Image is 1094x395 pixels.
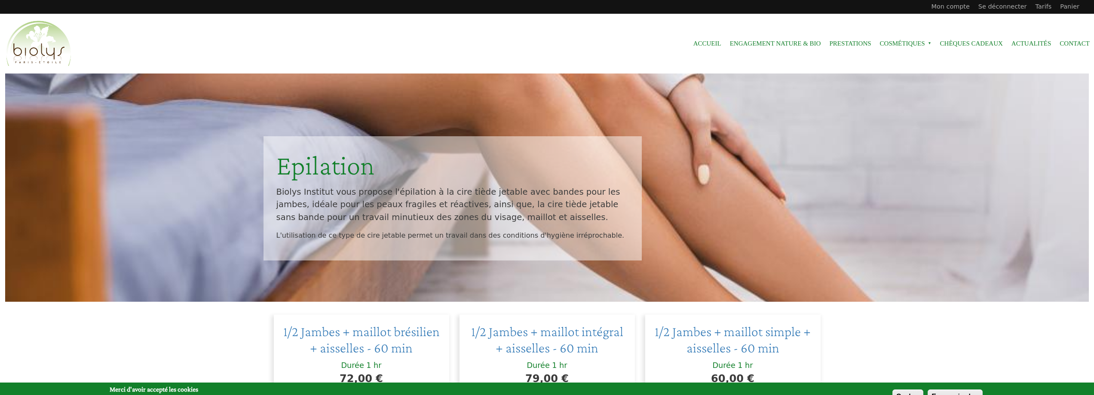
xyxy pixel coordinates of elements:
img: Accueil [4,19,73,68]
a: Actualités [1011,34,1051,53]
div: Durée [713,361,735,371]
div: 1 hr [366,361,381,371]
p: Biolys Institut vous propose l'épilation à la cire tiède jetable avec bandes pour les jambes, idé... [276,186,629,224]
a: 1/2 Jambes + maillot brésilien + aisselles - 60 min [283,324,440,355]
a: 1/2 Jambes + maillot intégral + aisselles - 60 min [471,324,623,355]
span: Cosmétiques [880,34,932,53]
div: 1 hr [738,361,753,371]
span: » [928,42,932,45]
div: Durée [341,361,364,371]
div: 79,00 € [468,371,626,387]
a: Contact [1060,34,1090,53]
a: Prestations [829,34,871,53]
a: 1/2 Jambes + maillot simple + aisselles - 60 min [655,324,811,355]
p: L'utilisation de ce type de cire jetable permet un travail dans des conditions d'hygiène irréproc... [276,230,629,241]
div: 60,00 € [654,371,812,387]
a: Engagement Nature & Bio [730,34,821,53]
div: Epilation [276,149,629,182]
h2: Merci d'avoir accepté les cookies [110,385,370,394]
div: Durée [527,361,550,371]
a: Chèques cadeaux [940,34,1003,53]
div: 72,00 € [282,371,441,387]
div: 1 hr [552,361,567,371]
a: Accueil [693,34,721,53]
